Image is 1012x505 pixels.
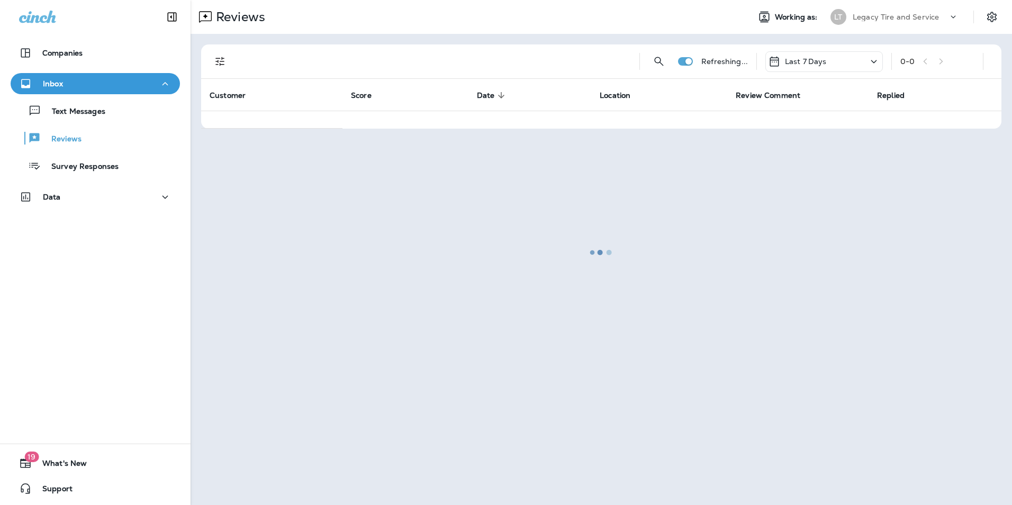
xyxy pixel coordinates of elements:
[41,162,119,172] p: Survey Responses
[11,73,180,94] button: Inbox
[11,100,180,122] button: Text Messages
[11,127,180,149] button: Reviews
[32,484,73,497] span: Support
[11,478,180,499] button: Support
[11,453,180,474] button: 19What's New
[24,452,39,462] span: 19
[157,6,187,28] button: Collapse Sidebar
[32,459,87,472] span: What's New
[43,193,61,201] p: Data
[11,155,180,177] button: Survey Responses
[11,42,180,64] button: Companies
[41,107,105,117] p: Text Messages
[43,79,63,88] p: Inbox
[42,49,83,57] p: Companies
[11,186,180,208] button: Data
[41,134,82,145] p: Reviews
